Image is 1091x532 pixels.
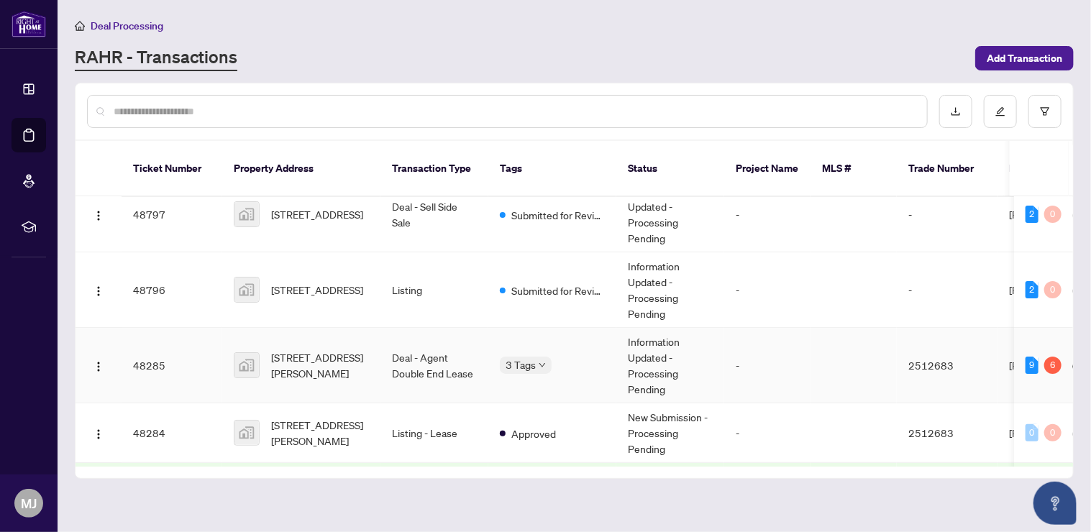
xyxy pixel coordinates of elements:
[488,141,616,197] th: Tags
[1044,206,1062,223] div: 0
[539,362,546,369] span: down
[984,95,1017,128] button: edit
[234,278,259,302] img: thumbnail-img
[12,11,46,37] img: logo
[91,19,163,32] span: Deal Processing
[616,403,724,463] td: New Submission - Processing Pending
[1033,482,1077,525] button: Open asap
[616,463,724,507] td: Deal Closed
[87,278,110,301] button: Logo
[724,403,811,463] td: -
[271,282,363,298] span: [STREET_ADDRESS]
[1026,424,1038,441] div: 0
[234,421,259,445] img: thumbnail-img
[724,463,811,507] td: -
[987,47,1062,70] span: Add Transaction
[93,285,104,297] img: Logo
[616,252,724,328] td: Information Updated - Processing Pending
[75,21,85,31] span: home
[122,177,222,252] td: 48797
[939,95,972,128] button: download
[1028,95,1062,128] button: filter
[1044,281,1062,298] div: 0
[93,210,104,221] img: Logo
[75,45,237,71] a: RAHR - Transactions
[511,426,556,441] span: Approved
[975,46,1074,70] button: Add Transaction
[234,353,259,377] img: thumbnail-img
[271,206,363,222] span: [STREET_ADDRESS]
[511,283,605,298] span: Submitted for Review
[122,141,222,197] th: Ticket Number
[380,252,488,328] td: Listing
[897,141,998,197] th: Trade Number
[380,328,488,403] td: Deal - Agent Double End Lease
[380,177,488,252] td: Deal - Sell Side Sale
[122,252,222,328] td: 48796
[724,177,811,252] td: -
[511,207,605,223] span: Submitted for Review
[222,141,380,197] th: Property Address
[506,357,536,373] span: 3 Tags
[995,106,1005,116] span: edit
[1044,357,1062,374] div: 6
[724,141,811,197] th: Project Name
[616,177,724,252] td: Information Updated - Processing Pending
[234,202,259,226] img: thumbnail-img
[724,252,811,328] td: -
[1026,206,1038,223] div: 2
[897,177,998,252] td: -
[380,141,488,197] th: Transaction Type
[724,328,811,403] td: -
[122,463,222,507] td: 42681
[87,421,110,444] button: Logo
[21,493,37,513] span: MJ
[616,141,724,197] th: Status
[951,106,961,116] span: download
[1040,106,1050,116] span: filter
[271,349,369,381] span: [STREET_ADDRESS][PERSON_NAME]
[122,403,222,463] td: 48284
[811,141,897,197] th: MLS #
[616,328,724,403] td: Information Updated - Processing Pending
[897,403,998,463] td: 2512683
[897,328,998,403] td: 2512683
[897,252,998,328] td: -
[1026,357,1038,374] div: 9
[380,463,488,507] td: Deal - Sell Side Lease
[380,403,488,463] td: Listing - Lease
[1044,424,1062,441] div: 0
[122,328,222,403] td: 48285
[1026,281,1038,298] div: 2
[87,203,110,226] button: Logo
[93,428,104,440] img: Logo
[93,361,104,372] img: Logo
[897,463,998,507] td: 2509839
[87,354,110,377] button: Logo
[271,417,369,449] span: [STREET_ADDRESS][PERSON_NAME]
